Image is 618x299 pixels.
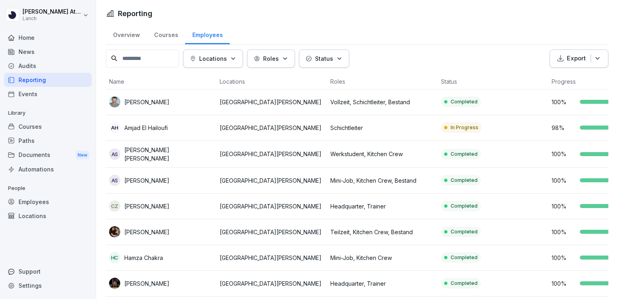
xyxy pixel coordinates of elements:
[4,148,92,163] a: DocumentsNew
[552,279,576,288] p: 100 %
[199,54,227,63] p: Locations
[106,24,147,44] a: Overview
[4,120,92,134] a: Courses
[327,74,438,89] th: Roles
[109,278,120,289] img: gq6jiwkat9wmwctfmwqffveh.png
[124,202,169,210] p: [PERSON_NAME]
[552,176,576,185] p: 100 %
[4,195,92,209] a: Employees
[330,98,435,106] p: Vollzeit, Schichtleiter, Bestand
[451,177,478,184] p: Completed
[220,228,324,236] p: [GEOGRAPHIC_DATA][PERSON_NAME]
[4,182,92,195] p: People
[552,150,576,158] p: 100 %
[552,228,576,236] p: 100 %
[4,134,92,148] a: Paths
[451,202,478,210] p: Completed
[124,124,168,132] p: Amjad El Hailoufi
[4,107,92,120] p: Library
[23,8,81,15] p: [PERSON_NAME] Attaoui
[220,176,324,185] p: [GEOGRAPHIC_DATA][PERSON_NAME]
[109,200,120,212] div: CZ
[4,73,92,87] a: Reporting
[451,280,478,287] p: Completed
[451,228,478,235] p: Completed
[106,74,216,89] th: Name
[109,148,120,160] div: AS
[330,254,435,262] p: Mini-Job, Kitchen Crew
[552,202,576,210] p: 100 %
[263,54,279,63] p: Roles
[109,226,120,237] img: wjuly971i0y3uqkheb71wqyq.png
[220,150,324,158] p: [GEOGRAPHIC_DATA][PERSON_NAME]
[183,49,243,68] button: Locations
[76,151,89,160] div: New
[118,8,152,19] h1: Reporting
[567,54,586,63] p: Export
[550,49,608,68] button: Export
[4,59,92,73] a: Audits
[247,49,295,68] button: Roles
[220,124,324,132] p: [GEOGRAPHIC_DATA][PERSON_NAME]
[330,176,435,185] p: Mini-Job, Kitchen Crew, Bestand
[330,202,435,210] p: Headquarter, Trainer
[330,124,435,132] p: Schichtleiter
[109,122,120,133] div: AH
[109,175,120,186] div: AS
[4,264,92,278] div: Support
[147,24,185,44] a: Courses
[4,278,92,293] a: Settings
[220,202,324,210] p: [GEOGRAPHIC_DATA][PERSON_NAME]
[315,54,333,63] p: Status
[330,228,435,236] p: Teilzeit, Kitchen Crew, Bestand
[124,98,169,106] p: [PERSON_NAME]
[109,252,120,263] div: HC
[4,31,92,45] a: Home
[124,176,169,185] p: [PERSON_NAME]
[185,24,230,44] a: Employees
[4,162,92,176] a: Automations
[552,98,576,106] p: 100 %
[124,279,169,288] p: [PERSON_NAME]
[330,279,435,288] p: Headquarter, Trainer
[299,49,349,68] button: Status
[124,254,163,262] p: Hamza Chakra
[124,228,169,236] p: [PERSON_NAME]
[220,98,324,106] p: [GEOGRAPHIC_DATA][PERSON_NAME]
[451,254,478,261] p: Completed
[23,16,81,21] p: Lanch
[552,254,576,262] p: 100 %
[438,74,548,89] th: Status
[451,151,478,158] p: Completed
[451,98,478,105] p: Completed
[4,148,92,163] div: Documents
[4,45,92,59] a: News
[109,96,120,107] img: cp97czd9e13kg1ytt0id7140.png
[220,279,324,288] p: [GEOGRAPHIC_DATA][PERSON_NAME]
[124,146,213,163] p: [PERSON_NAME] [PERSON_NAME]
[451,124,478,131] p: In Progress
[216,74,327,89] th: Locations
[220,254,324,262] p: [GEOGRAPHIC_DATA][PERSON_NAME]
[552,124,576,132] p: 98 %
[4,87,92,101] a: Events
[4,209,92,223] a: Locations
[330,150,435,158] p: Werkstudent, Kitchen Crew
